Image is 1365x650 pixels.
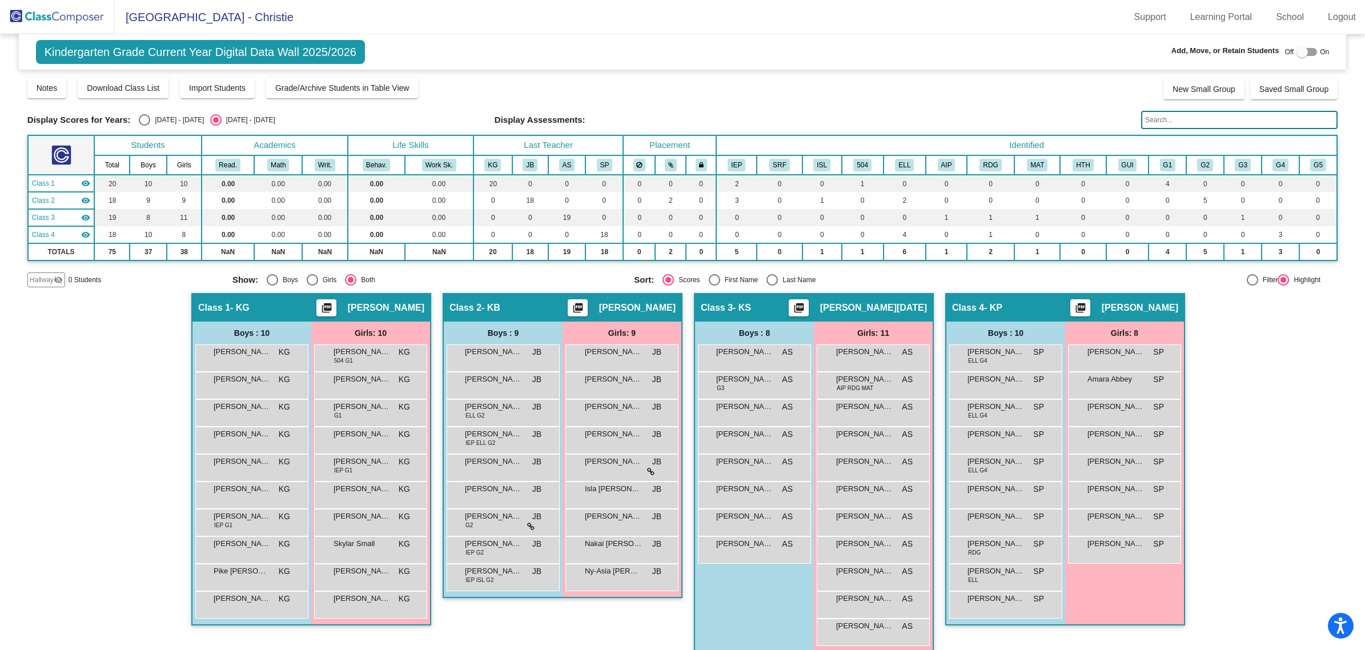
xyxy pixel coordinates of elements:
span: - KP [984,302,1002,314]
td: 0 [623,175,655,192]
td: 1 [842,175,884,192]
td: 20 [473,243,512,260]
td: 0 [686,175,716,192]
span: Hallway [30,275,54,285]
td: 0 [1014,192,1060,209]
td: NaN [348,243,405,260]
span: Display Scores for Years: [27,115,131,125]
th: Kathryn Giangregorio [473,155,512,175]
td: 0.00 [202,192,255,209]
span: [PERSON_NAME] [334,346,391,358]
td: 0 [623,192,655,209]
td: 0 [1060,175,1106,192]
div: Girls: 10 [311,322,430,344]
th: Keep with teacher [686,155,716,175]
td: 0 [757,243,802,260]
th: Boys [130,155,166,175]
th: Girls [167,155,202,175]
button: MAT [1027,159,1047,171]
td: 0 [548,192,586,209]
th: Group 3 [1224,155,1262,175]
button: ELL [895,159,914,171]
div: Boys : 10 [946,322,1065,344]
td: 0 [1262,175,1299,192]
input: Search... [1141,111,1338,129]
td: 1 [1014,243,1060,260]
th: Life Skills [348,135,473,155]
td: 10 [130,226,166,243]
button: Work Sk. [422,159,456,171]
td: 0 [1262,192,1299,209]
td: 0 [548,226,586,243]
td: 0 [1106,175,1149,192]
td: 0 [1014,226,1060,243]
td: 18 [94,226,130,243]
td: 4 [1149,243,1186,260]
td: NaN [405,243,473,260]
td: 0.00 [202,175,255,192]
td: 0 [655,175,686,192]
button: KG [484,159,501,171]
td: 18 [94,192,130,209]
td: 0 [686,209,716,226]
td: 0 [967,192,1015,209]
td: 0 [585,209,623,226]
td: 2 [716,175,757,192]
td: 0 [1106,209,1149,226]
td: 0 [1014,175,1060,192]
td: 0 [548,175,586,192]
a: School [1267,8,1313,26]
td: 0 [512,209,548,226]
td: 18 [585,243,623,260]
td: 19 [548,209,586,226]
td: 3 [1262,226,1299,243]
td: 0 [1262,209,1299,226]
td: 0 [655,209,686,226]
td: 0 [716,209,757,226]
span: Grade/Archive Students in Table View [275,83,409,93]
td: 0 [926,226,966,243]
mat-radio-group: Select an option [634,274,1027,286]
button: GUI [1118,159,1137,171]
span: JB [652,346,661,358]
span: [GEOGRAPHIC_DATA] - Christie [114,8,294,26]
td: 0.00 [405,209,473,226]
td: 38 [167,243,202,260]
td: 11 [167,209,202,226]
span: Add, Move, or Retain Students [1171,45,1279,57]
button: ISL [813,159,830,171]
span: On [1320,47,1329,57]
span: Import Students [189,83,246,93]
span: Notes [37,83,58,93]
th: Math Intervention [1014,155,1060,175]
button: G4 [1272,159,1288,171]
td: 0 [757,192,802,209]
div: [DATE] - [DATE] [150,115,204,125]
td: 0 [757,175,802,192]
div: Last Name [778,275,816,285]
button: Print Students Details [568,299,588,316]
th: Keep with students [655,155,686,175]
td: 1 [1224,243,1262,260]
td: 0.00 [254,209,302,226]
td: 75 [94,243,130,260]
td: 37 [130,243,166,260]
td: 4 [884,226,926,243]
mat-icon: visibility_off [54,275,63,284]
td: 3 [1262,243,1299,260]
th: Individualized Education Plan [716,155,757,175]
th: Placement [623,135,716,155]
button: RDG [979,159,1001,171]
button: Grade/Archive Students in Table View [266,78,419,98]
mat-icon: picture_as_pdf [571,302,584,318]
span: AS [902,346,913,358]
span: Off [1284,47,1294,57]
td: NaN [254,243,302,260]
span: JB [532,346,541,358]
th: Group 1 [1149,155,1186,175]
td: 0 [1149,226,1186,243]
span: Class 1 [198,302,230,314]
td: 0.00 [405,175,473,192]
td: 2 [884,192,926,209]
td: 0.00 [405,192,473,209]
